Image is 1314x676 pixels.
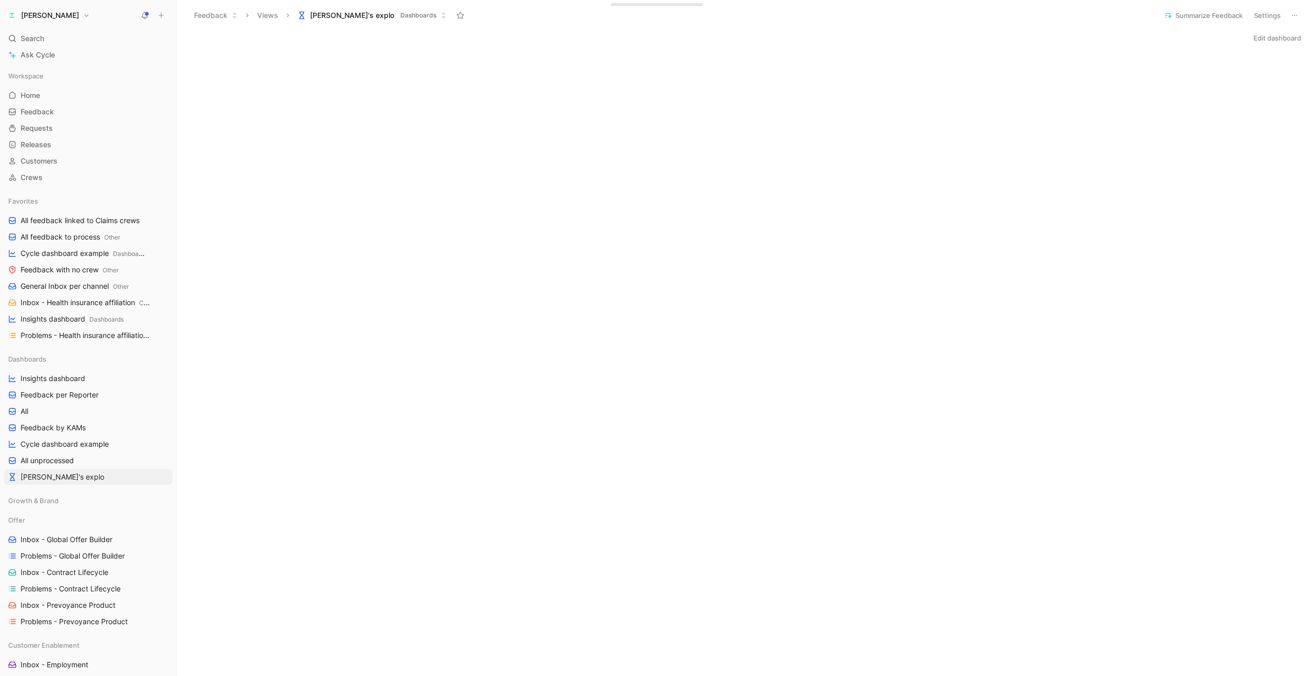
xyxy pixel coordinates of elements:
[21,439,109,449] span: Cycle dashboard example
[104,233,120,241] span: Other
[21,330,153,341] span: Problems - Health insurance affiliation
[139,299,202,307] span: Customer Enablement
[21,140,51,150] span: Releases
[4,371,172,386] a: Insights dashboard
[7,10,17,21] img: Alan
[4,404,172,419] a: All
[4,246,172,261] a: Cycle dashboard exampleDashboards
[4,581,172,597] a: Problems - Contract Lifecycle
[8,71,44,81] span: Workspace
[4,8,92,23] button: Alan[PERSON_NAME]
[4,351,172,367] div: Dashboards
[103,266,119,274] span: Other
[1249,31,1306,45] button: Edit dashboard
[4,512,172,528] div: Offer
[4,47,172,63] a: Ask Cycle
[4,229,172,245] a: All feedback to processOther
[21,281,129,292] span: General Inbox per channel
[8,196,38,206] span: Favorites
[21,156,57,166] span: Customers
[8,640,80,650] span: Customer Enablement
[4,351,172,485] div: DashboardsInsights dashboardFeedback per ReporterAllFeedback by KAMsCycle dashboard exampleAll un...
[8,515,25,525] span: Offer
[4,31,172,46] div: Search
[4,193,172,209] div: Favorites
[4,279,172,294] a: General Inbox per channelOther
[4,311,172,327] a: Insights dashboardDashboards
[21,49,55,61] span: Ask Cycle
[4,548,172,564] a: Problems - Global Offer Builder
[21,107,54,117] span: Feedback
[4,598,172,613] a: Inbox - Prevoyance Product
[151,332,215,340] span: Customer Enablement
[113,250,147,257] span: Dashboards
[21,248,146,259] span: Cycle dashboard example
[4,88,172,103] a: Home
[21,660,88,670] span: Inbox - Employment
[4,453,172,468] a: All unprocessed
[21,265,119,275] span: Feedback with no crew
[21,123,53,133] span: Requests
[21,314,124,325] span: Insights dashboard
[21,373,85,384] span: Insights dashboard
[8,354,46,364] span: Dashboards
[21,215,140,226] span: All feedback linked to Claims crews
[4,512,172,629] div: OfferInbox - Global Offer BuilderProblems - Global Offer BuilderInbox - Contract LifecycleProblem...
[310,10,394,21] span: [PERSON_NAME]'s explo
[21,455,74,466] span: All unprocessed
[21,567,108,578] span: Inbox - Contract Lifecycle
[8,495,59,506] span: Growth & Brand
[4,153,172,169] a: Customers
[4,387,172,403] a: Feedback per Reporter
[4,638,172,653] div: Customer Enablement
[4,469,172,485] a: [PERSON_NAME]'s explo
[21,423,86,433] span: Feedback by KAMs
[4,614,172,629] a: Problems - Prevoyance Product
[21,172,43,183] span: Crews
[21,390,99,400] span: Feedback per Reporter
[1160,8,1247,23] button: Summarize Feedback
[253,8,283,23] button: Views
[4,137,172,152] a: Releases
[113,283,129,290] span: Other
[4,657,172,672] a: Inbox - Employment
[4,565,172,580] a: Inbox - Contract Lifecycle
[4,121,172,136] a: Requests
[400,10,436,21] span: Dashboards
[189,8,242,23] button: Feedback
[21,11,79,20] h1: [PERSON_NAME]
[89,315,124,323] span: Dashboards
[21,472,104,482] span: [PERSON_NAME]'s explo
[4,436,172,452] a: Cycle dashboard example
[4,262,172,277] a: Feedback with no crewOther
[4,170,172,185] a: Crews
[4,493,172,508] div: Growth & Brand
[293,8,451,23] button: [PERSON_NAME]'s exploDashboards
[4,420,172,435] a: Feedback by KAMs
[21,232,120,243] span: All feedback to process
[21,584,121,594] span: Problems - Contract Lifecycle
[4,295,172,310] a: Inbox - Health insurance affiliationCustomer Enablement
[1249,8,1285,23] button: Settings
[21,551,125,561] span: Problems - Global Offer Builder
[21,90,40,101] span: Home
[21,534,112,545] span: Inbox - Global Offer Builder
[4,104,172,120] a: Feedback
[21,297,152,308] span: Inbox - Health insurance affiliation
[4,328,172,343] a: Problems - Health insurance affiliationCustomer Enablement
[21,32,44,45] span: Search
[4,68,172,84] div: Workspace
[4,493,172,511] div: Growth & Brand
[21,600,115,610] span: Inbox - Prevoyance Product
[21,617,128,627] span: Problems - Prevoyance Product
[4,532,172,547] a: Inbox - Global Offer Builder
[21,406,28,416] span: All
[4,213,172,228] a: All feedback linked to Claims crews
